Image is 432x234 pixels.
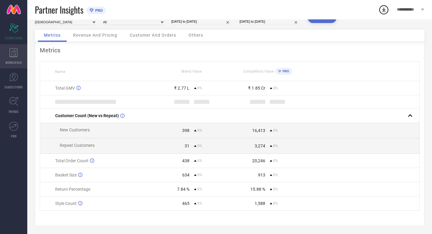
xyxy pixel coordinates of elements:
[35,4,83,16] span: Partner Insights
[55,187,90,192] span: Return Percentage
[5,85,23,89] span: SUGGESTIONS
[182,158,189,163] div: 438
[177,187,189,192] div: 7.84 %
[273,201,278,206] span: 0%
[171,18,232,25] input: Select date range
[40,47,420,54] div: Metrics
[55,201,77,206] span: Style Count
[197,201,202,206] span: 0%
[239,18,300,25] input: Select comparison period
[273,173,278,177] span: 0%
[182,69,202,74] span: Brand Value
[94,8,103,13] span: PRO
[174,86,189,91] div: ₹ 2.77 L
[60,143,95,148] span: Repeat Customers
[55,173,77,177] span: Basket Size
[73,33,117,38] span: Revenue And Pricing
[197,128,202,133] span: 0%
[252,158,265,163] div: 20,246
[197,144,202,148] span: 0%
[189,33,203,38] span: Others
[273,144,278,148] span: 0%
[273,128,278,133] span: 0%
[44,33,61,38] span: Metrics
[60,127,90,132] span: New Customers
[197,86,202,90] span: 0%
[273,86,278,90] span: 0%
[197,159,202,163] span: 0%
[281,69,289,73] span: PRO
[5,60,22,65] span: WORKSPACE
[258,173,265,177] div: 913
[182,128,189,133] div: 398
[273,187,278,191] span: 0%
[55,86,75,91] span: Total GMV
[250,187,265,192] div: 15.88 %
[185,143,189,148] div: 31
[5,36,23,40] span: SCORECARDS
[197,173,202,177] span: 0%
[55,70,65,74] span: Name
[252,128,265,133] div: 16,413
[130,33,176,38] span: Customer And Orders
[182,201,189,206] div: 465
[182,173,189,177] div: 634
[11,134,17,138] span: FWD
[243,69,274,74] span: Competitors Value
[197,187,202,191] span: 0%
[378,4,389,15] div: Open download list
[248,86,265,91] div: ₹ 1.85 Cr
[55,158,89,163] span: Total Order Count
[255,201,265,206] div: 1,588
[8,109,19,114] span: TRENDS
[273,159,278,163] span: 0%
[55,113,119,118] span: Customer Count (New vs Repeat)
[255,143,265,148] div: 3,274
